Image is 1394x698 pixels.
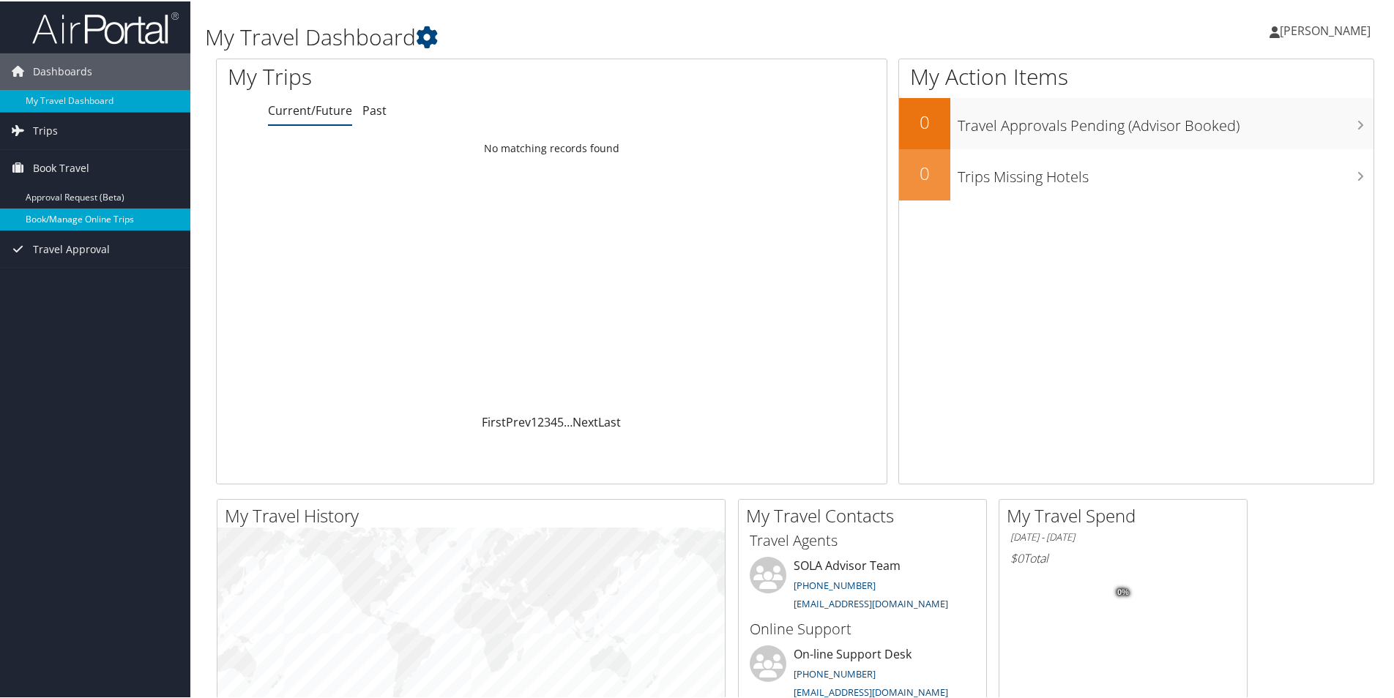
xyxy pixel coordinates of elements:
span: Trips [33,111,58,148]
a: 1 [531,413,537,429]
a: 0Trips Missing Hotels [899,148,1373,199]
h1: My Trips [228,60,597,91]
span: Travel Approval [33,230,110,266]
span: $0 [1010,549,1024,565]
a: 5 [557,413,564,429]
a: [PHONE_NUMBER] [794,666,876,679]
a: Prev [506,413,531,429]
a: 4 [551,413,557,429]
a: 3 [544,413,551,429]
h3: Travel Approvals Pending (Advisor Booked) [958,107,1373,135]
a: Last [598,413,621,429]
img: airportal-logo.png [32,10,179,44]
h2: My Travel History [225,502,725,527]
a: First [482,413,506,429]
a: 2 [537,413,544,429]
a: 0Travel Approvals Pending (Advisor Booked) [899,97,1373,148]
h6: [DATE] - [DATE] [1010,529,1236,543]
h2: 0 [899,160,950,184]
h3: Online Support [750,618,975,638]
a: Past [362,101,387,117]
a: Current/Future [268,101,352,117]
h6: Total [1010,549,1236,565]
span: … [564,413,573,429]
span: Dashboards [33,52,92,89]
a: [EMAIL_ADDRESS][DOMAIN_NAME] [794,684,948,697]
td: No matching records found [217,134,887,160]
span: Book Travel [33,149,89,185]
h2: My Travel Spend [1007,502,1247,527]
a: [EMAIL_ADDRESS][DOMAIN_NAME] [794,596,948,609]
a: [PERSON_NAME] [1270,7,1385,51]
h3: Travel Agents [750,529,975,549]
span: [PERSON_NAME] [1280,21,1371,37]
h1: My Travel Dashboard [205,20,992,51]
li: SOLA Advisor Team [742,555,983,615]
a: [PHONE_NUMBER] [794,577,876,590]
h2: My Travel Contacts [746,502,986,527]
h3: Trips Missing Hotels [958,158,1373,186]
tspan: 0% [1117,587,1129,596]
h1: My Action Items [899,60,1373,91]
a: Next [573,413,598,429]
h2: 0 [899,108,950,133]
